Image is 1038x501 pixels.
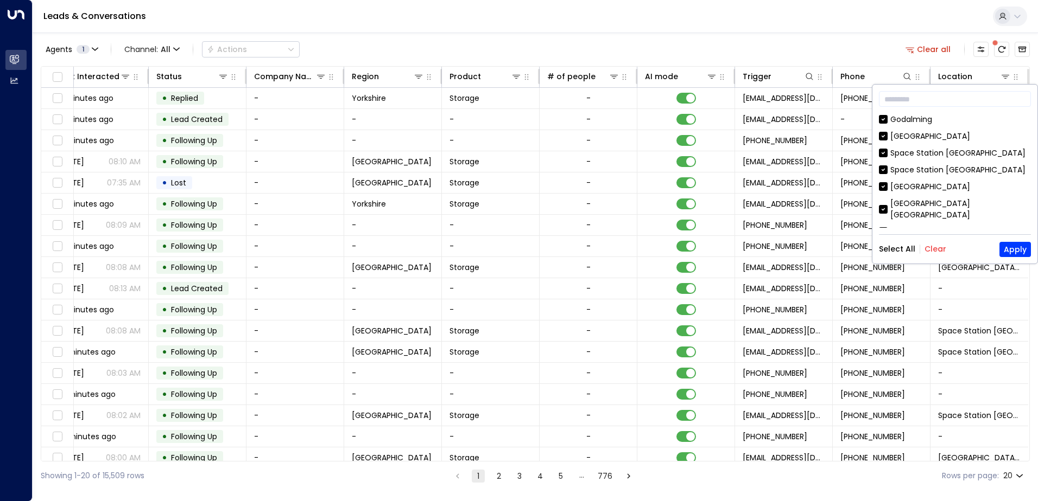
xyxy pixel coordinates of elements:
[586,198,591,209] div: -
[344,363,442,383] td: -
[50,345,64,359] span: Toggle select row
[442,130,540,151] td: -
[442,215,540,235] td: -
[645,70,678,83] div: AI mode
[586,431,591,442] div: -
[938,410,1021,421] span: Space Station Garretts Green
[106,220,141,230] p: 08:09 AM
[344,299,442,320] td: -
[994,42,1009,57] span: There are new threads available. Refresh the grid to view the latest updates.
[879,198,1031,221] div: [GEOGRAPHIC_DATA] [GEOGRAPHIC_DATA]
[450,325,479,336] span: Storage
[171,368,217,378] span: Following Up
[171,198,217,209] span: Following Up
[938,346,1021,357] span: Space Station Solihull
[743,220,807,230] span: +447725248452
[743,431,807,442] span: +447476725227
[743,198,825,209] span: leads@space-station.co.uk
[344,130,442,151] td: -
[50,324,64,338] span: Toggle select row
[109,283,141,294] p: 08:13 AM
[50,134,64,147] span: Toggle select row
[106,452,141,463] p: 08:00 AM
[246,363,344,383] td: -
[43,10,146,22] a: Leads & Conversations
[162,385,167,403] div: •
[840,93,905,104] span: +447403098416
[1003,468,1026,484] div: 20
[586,114,591,125] div: -
[586,304,591,315] div: -
[50,70,64,84] span: Toggle select all
[472,470,485,483] button: page 1
[171,346,217,357] span: Following Up
[942,470,999,481] label: Rows per page:
[586,410,591,421] div: -
[162,216,167,234] div: •
[344,236,442,256] td: -
[442,109,540,130] td: -
[451,469,636,483] nav: pagination navigation
[246,384,344,404] td: -
[586,262,591,273] div: -
[171,177,186,188] span: Lost
[120,42,184,57] button: Channel:All
[171,262,217,273] span: Following Up
[162,237,167,255] div: •
[59,346,116,357] span: 13 minutes ago
[586,389,591,400] div: -
[59,135,114,146] span: 7 minutes ago
[171,304,217,315] span: Following Up
[999,242,1031,257] button: Apply
[586,177,591,188] div: -
[586,368,591,378] div: -
[162,152,167,171] div: •
[743,452,825,463] span: leads@space-station.co.uk
[879,164,1031,176] div: Space Station [GEOGRAPHIC_DATA]
[106,410,141,421] p: 08:02 AM
[743,389,807,400] span: +447501434445
[547,70,619,83] div: # of people
[171,410,217,421] span: Following Up
[344,384,442,404] td: -
[743,325,825,336] span: leads@space-station.co.uk
[743,156,825,167] span: leads@space-station.co.uk
[171,135,217,146] span: Following Up
[50,113,64,126] span: Toggle select row
[162,406,167,425] div: •
[840,304,905,315] span: +447979901420
[352,70,379,83] div: Region
[586,325,591,336] div: -
[50,367,64,380] span: Toggle select row
[534,470,547,483] button: Go to page 4
[743,177,825,188] span: leads@space-station.co.uk
[162,110,167,129] div: •
[931,299,1028,320] td: -
[352,325,432,336] span: Birmingham
[925,245,946,253] button: Clear
[840,241,905,252] span: +447796905071
[50,197,64,211] span: Toggle select row
[938,70,1011,83] div: Location
[162,322,167,340] div: •
[344,109,442,130] td: -
[833,109,931,130] td: -
[156,70,182,83] div: Status
[890,226,923,237] div: Stirchley
[246,320,344,341] td: -
[50,261,64,274] span: Toggle select row
[171,452,217,463] span: Following Up
[171,93,198,104] span: Replied
[450,70,481,83] div: Product
[162,131,167,150] div: •
[890,181,970,192] div: [GEOGRAPHIC_DATA]
[246,236,344,256] td: -
[77,45,90,54] span: 1
[743,283,825,294] span: leads@space-station.co.uk
[931,384,1028,404] td: -
[171,220,217,230] span: Following Up
[890,198,1031,221] div: [GEOGRAPHIC_DATA] [GEOGRAPHIC_DATA]
[59,389,116,400] span: 15 minutes ago
[938,325,1021,336] span: Space Station Garretts Green
[840,325,905,336] span: +447979901420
